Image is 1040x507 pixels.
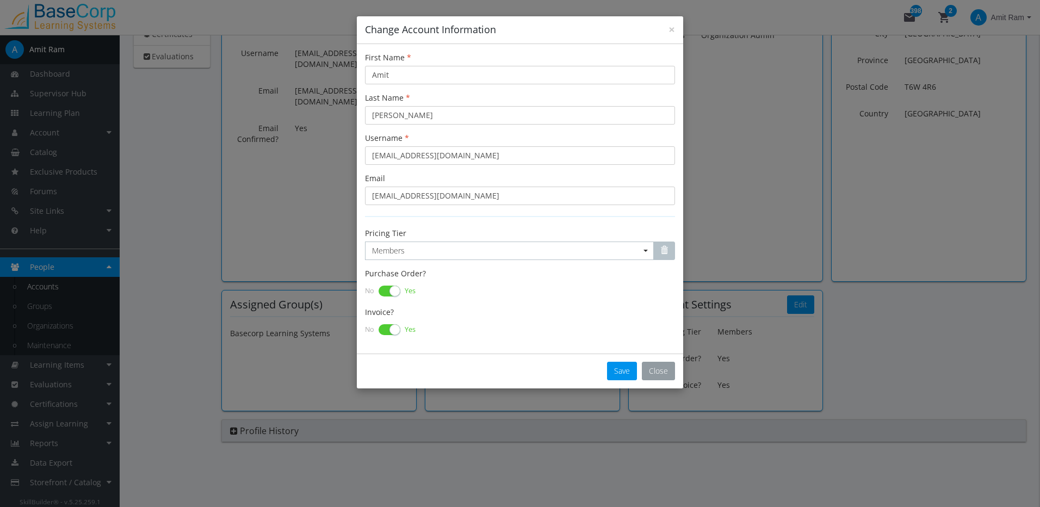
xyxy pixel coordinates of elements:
span: Members [372,245,647,256]
span: No [365,286,374,296]
button: Close [642,362,675,380]
label: Email [365,173,385,184]
label: Pricing Tier [365,228,406,239]
button: Save [607,362,637,380]
label: First Name [365,52,411,63]
span: Select box activate [365,242,654,260]
span: Yes [405,325,416,335]
label: Invoice? [365,307,394,318]
label: Username [365,133,409,144]
span: Yes [405,286,416,296]
label: Purchase Order? [365,268,426,279]
button: × [668,24,675,35]
label: Last Name [365,92,410,103]
h4: Change Account Information [365,23,675,37]
span: No [365,325,374,335]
